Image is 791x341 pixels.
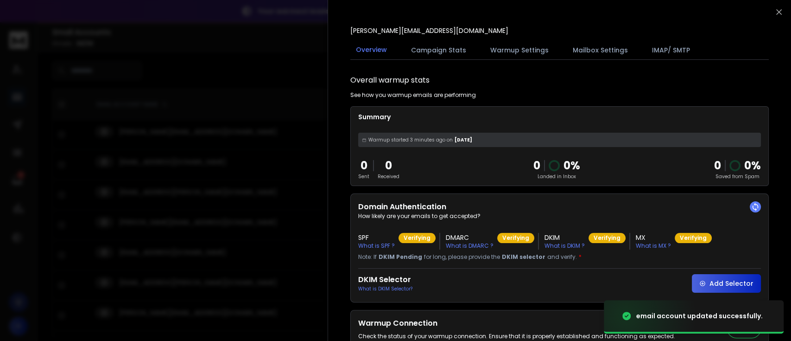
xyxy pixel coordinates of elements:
[358,242,395,250] p: What is SPF ?
[358,333,675,340] p: Check the status of your warmup connection. Ensure that it is properly established and functionin...
[675,233,712,243] div: Verifying
[636,242,671,250] p: What is MX ?
[350,75,430,86] h1: Overall warmup stats
[544,233,585,242] h3: DKIM
[692,274,761,293] button: Add Selector
[358,253,761,261] p: Note: If for long, please provide the and verify.
[358,201,761,212] h2: Domain Authentication
[544,242,585,250] p: What is DKIM ?
[358,158,369,173] p: 0
[378,158,399,173] p: 0
[358,285,412,292] p: What is DKIM Selector?
[358,318,675,329] h2: Warmup Connection
[567,40,633,60] button: Mailbox Settings
[358,112,761,122] p: Summary
[646,40,696,60] button: IMAP/ SMTP
[368,136,453,143] span: Warmup started 3 minutes ago on
[446,233,494,242] h3: DMARC
[502,253,545,261] span: DKIM selector
[358,212,761,220] p: How likely are your emails to get accepted?
[350,91,476,99] p: See how you warmup emails are performing
[358,233,395,242] h3: SPF
[497,233,534,243] div: Verifying
[350,39,392,61] button: Overview
[563,158,580,173] p: 0 %
[358,133,761,147] div: [DATE]
[714,158,721,173] strong: 0
[744,158,761,173] p: 0 %
[485,40,554,60] button: Warmup Settings
[358,274,412,285] h2: DKIM Selector
[358,173,369,180] p: Sent
[446,242,494,250] p: What is DMARC ?
[533,173,580,180] p: Landed in Inbox
[379,253,422,261] span: DKIM Pending
[533,158,540,173] p: 0
[714,173,761,180] p: Saved from Spam
[589,233,626,243] div: Verifying
[378,173,399,180] p: Received
[399,233,436,243] div: Verifying
[350,26,508,35] p: [PERSON_NAME][EMAIL_ADDRESS][DOMAIN_NAME]
[636,233,671,242] h3: MX
[405,40,472,60] button: Campaign Stats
